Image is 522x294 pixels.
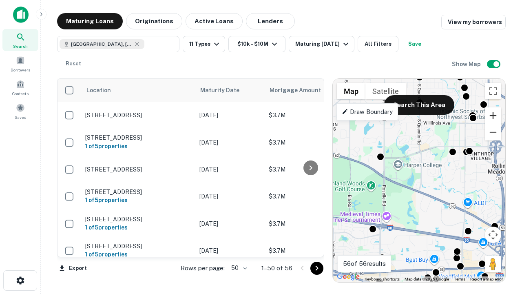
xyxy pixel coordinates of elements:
a: Open this area in Google Maps (opens a new window) [335,272,362,282]
p: $3.7M [269,246,350,255]
button: Go to next page [310,262,323,275]
a: Terms (opens in new tab) [454,277,465,281]
span: Location [86,85,111,95]
iframe: Chat Widget [481,203,522,242]
button: Active Loans [186,13,243,29]
p: 1–50 of 56 [261,263,292,273]
button: 11 Types [183,36,225,52]
button: Lenders [246,13,295,29]
button: Originations [126,13,182,29]
button: $10k - $10M [228,36,285,52]
p: [DATE] [199,138,261,147]
button: Show satellite imagery [365,83,406,99]
h6: Show Map [452,60,482,69]
span: Search [13,43,28,49]
p: [DATE] [199,192,261,201]
p: Draw Boundary [342,107,393,117]
p: [DATE] [199,219,261,228]
span: Mortgage Amount [270,85,332,95]
button: Save your search to get updates of matches that match your search criteria. [402,36,428,52]
th: Maturity Date [195,79,265,102]
span: [GEOGRAPHIC_DATA], [GEOGRAPHIC_DATA] [71,40,132,48]
h6: 1 of 5 properties [85,223,191,232]
p: [STREET_ADDRESS] [85,243,191,250]
p: [STREET_ADDRESS] [85,216,191,223]
button: Toggle fullscreen view [485,83,501,99]
p: [DATE] [199,111,261,120]
button: Maturing Loans [57,13,123,29]
p: $3.7M [269,111,350,120]
p: [DATE] [199,165,261,174]
button: Export [57,262,89,274]
p: $3.7M [269,165,350,174]
p: $3.7M [269,192,350,201]
p: 56 of 56 results [343,259,386,269]
p: $3.7M [269,219,350,228]
h6: 1 of 5 properties [85,142,191,151]
h6: 1 of 5 properties [85,196,191,205]
button: Reset [60,56,86,72]
button: All Filters [358,36,398,52]
span: Saved [15,114,27,120]
th: Location [81,79,195,102]
button: Drag Pegman onto the map to open Street View [485,256,501,272]
div: 50 [228,262,248,274]
p: [DATE] [199,246,261,255]
img: Google [335,272,362,282]
th: Mortgage Amount [265,79,354,102]
p: [STREET_ADDRESS] [85,111,191,119]
a: View my borrowers [441,15,506,29]
button: Maturing [DATE] [289,36,354,52]
button: Zoom in [485,107,501,124]
button: Show street map [337,83,365,99]
img: capitalize-icon.png [13,7,29,23]
a: Report a map error [470,277,503,281]
h6: 1 of 5 properties [85,250,191,259]
div: 0 0 [333,79,505,282]
button: Zoom out [485,124,501,140]
div: Maturing [DATE] [295,39,351,49]
p: [STREET_ADDRESS] [85,188,191,196]
span: Contacts [12,90,29,97]
span: Maturity Date [200,85,250,95]
span: Borrowers [11,67,30,73]
a: Search [2,29,38,51]
p: [STREET_ADDRESS] [85,166,191,173]
a: Saved [2,100,38,122]
button: Keyboard shortcuts [365,276,400,282]
button: Search This Area [384,95,454,115]
a: Borrowers [2,53,38,75]
p: Rows per page: [181,263,225,273]
a: Contacts [2,76,38,98]
p: [STREET_ADDRESS] [85,134,191,141]
span: Map data ©2025 Google [405,277,449,281]
p: $3.7M [269,138,350,147]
